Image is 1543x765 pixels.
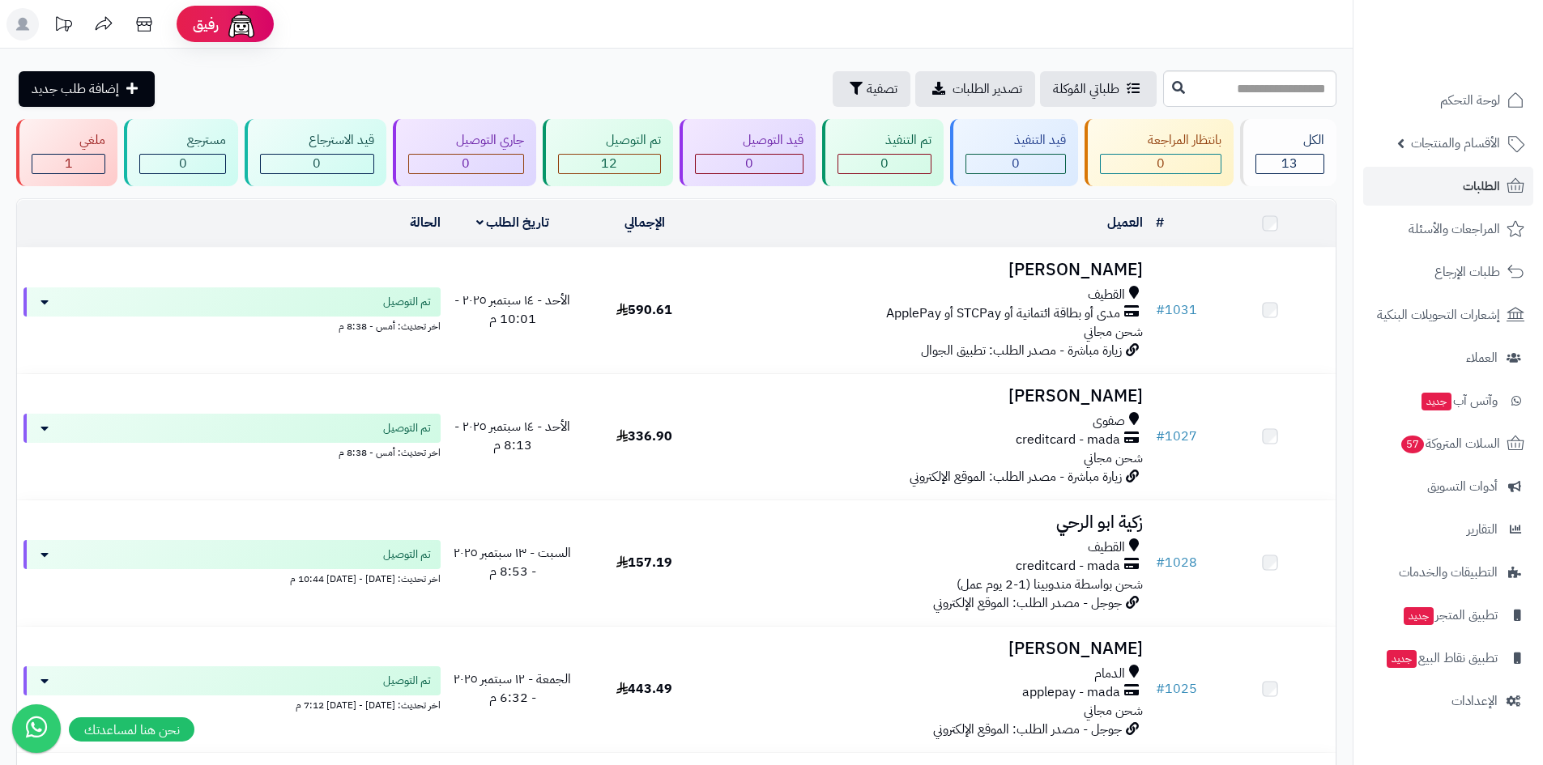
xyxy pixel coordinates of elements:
span: إضافة طلب جديد [32,79,119,99]
span: 443.49 [616,679,672,699]
span: تطبيق المتجر [1402,604,1498,627]
h3: [PERSON_NAME] [717,261,1143,279]
span: القطيف [1088,286,1125,304]
span: شحن بواسطة مندوبينا (1-2 يوم عمل) [957,575,1143,594]
a: #1028 [1156,553,1197,572]
span: تم التوصيل [383,420,431,436]
span: 0 [179,154,187,173]
span: # [1156,553,1165,572]
span: applepay - mada [1022,683,1120,702]
a: تحديثات المنصة [43,8,83,45]
a: تم التوصيل 12 [539,119,676,186]
span: الإعدادات [1451,690,1498,712]
div: 12 [559,155,660,173]
a: المراجعات والأسئلة [1363,210,1533,249]
button: تصفية [833,71,910,107]
span: الطلبات [1463,175,1500,198]
a: وآتس آبجديد [1363,381,1533,420]
span: creditcard - mada [1016,431,1120,449]
span: تم التوصيل [383,294,431,310]
div: قيد التوصيل [695,131,803,150]
span: تصفية [867,79,897,99]
span: الجمعة - ١٢ سبتمبر ٢٠٢٥ - 6:32 م [454,669,571,708]
div: 1 [32,155,104,173]
span: جوجل - مصدر الطلب: الموقع الإلكتروني [933,720,1122,739]
a: إضافة طلب جديد [19,71,155,107]
span: الأحد - ١٤ سبتمبر ٢٠٢٥ - 10:01 م [454,291,570,329]
span: تم التوصيل [383,546,431,563]
div: 0 [966,155,1064,173]
a: قيد الاسترجاع 0 [241,119,389,186]
img: ai-face.png [225,8,258,40]
span: الأحد - ١٤ سبتمبر ٢٠٢٥ - 8:13 م [454,417,570,455]
a: الإعدادات [1363,682,1533,720]
span: رفيق [193,15,219,34]
div: بانتظار المراجعة [1100,131,1221,150]
div: 0 [409,155,523,173]
span: القطيف [1088,538,1125,557]
span: إشعارات التحويلات البنكية [1377,304,1500,326]
a: # [1156,213,1164,232]
span: # [1156,679,1165,699]
a: تم التنفيذ 0 [819,119,947,186]
span: طلباتي المُوكلة [1053,79,1119,99]
a: قيد التنفيذ 0 [947,119,1081,186]
span: زيارة مباشرة - مصدر الطلب: الموقع الإلكتروني [910,467,1122,487]
a: أدوات التسويق [1363,467,1533,506]
span: 336.90 [616,427,672,446]
a: تاريخ الطلب [476,213,550,232]
a: تطبيق نقاط البيعجديد [1363,639,1533,678]
span: لوحة التحكم [1440,89,1500,112]
span: صفوى [1093,412,1125,431]
span: # [1156,300,1165,320]
span: 0 [1012,154,1020,173]
span: تصدير الطلبات [953,79,1022,99]
a: مسترجع 0 [121,119,241,186]
span: شحن مجاني [1084,701,1143,720]
a: ملغي 1 [13,119,121,186]
span: 57 [1401,436,1424,453]
a: التطبيقات والخدمات [1363,553,1533,592]
a: تصدير الطلبات [915,71,1035,107]
img: logo-2.png [1433,12,1528,46]
div: قيد التنفيذ [965,131,1065,150]
span: شحن مجاني [1084,448,1143,468]
span: السبت - ١٣ سبتمبر ٢٠٢٥ - 8:53 م [454,543,571,581]
span: 1 [65,154,73,173]
a: #1031 [1156,300,1197,320]
div: 0 [696,155,803,173]
div: تم التوصيل [558,131,661,150]
span: تطبيق نقاط البيع [1385,647,1498,669]
span: طلبات الإرجاع [1434,261,1500,283]
span: الدمام [1094,665,1125,683]
span: جديد [1387,650,1417,668]
a: جاري التوصيل 0 [390,119,539,186]
span: السلات المتروكة [1400,432,1500,455]
a: #1025 [1156,679,1197,699]
span: 0 [880,154,889,173]
span: أدوات التسويق [1427,475,1498,498]
div: مسترجع [139,131,226,150]
span: 12 [601,154,617,173]
a: لوحة التحكم [1363,81,1533,120]
h3: [PERSON_NAME] [717,387,1143,406]
a: قيد التوصيل 0 [676,119,819,186]
span: جوجل - مصدر الطلب: الموقع الإلكتروني [933,593,1122,613]
div: اخر تحديث: [DATE] - [DATE] 7:12 م [23,695,441,712]
a: تطبيق المتجرجديد [1363,596,1533,635]
div: ملغي [32,131,105,150]
div: 0 [261,155,373,173]
span: المراجعات والأسئلة [1409,218,1500,240]
h3: زكية ابو الرحي [717,513,1143,532]
div: تم التنفيذ [838,131,931,150]
a: الإجمالي [624,213,665,232]
a: #1027 [1156,427,1197,446]
div: 0 [1101,155,1221,173]
a: طلبات الإرجاع [1363,253,1533,291]
a: بانتظار المراجعة 0 [1081,119,1237,186]
a: الكل13 [1237,119,1340,186]
span: وآتس آب [1420,389,1498,412]
span: التقارير [1467,518,1498,541]
span: مدى أو بطاقة ائتمانية أو STCPay أو ApplePay [886,304,1120,323]
span: شحن مجاني [1084,322,1143,342]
